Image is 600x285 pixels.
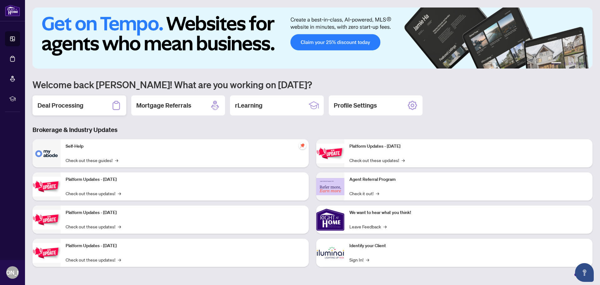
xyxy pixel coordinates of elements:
[349,157,405,164] a: Check out these updates!→
[32,79,592,90] h1: Welcome back [PERSON_NAME]! What are you working on [DATE]?
[32,125,592,134] h3: Brokerage & Industry Updates
[66,157,118,164] a: Check out these guides!→
[66,256,121,263] a: Check out these updates!→
[349,143,587,150] p: Platform Updates - [DATE]
[334,101,377,110] h2: Profile Settings
[316,206,344,234] img: We want to hear what you think!
[66,143,304,150] p: Self-Help
[32,139,61,167] img: Self-Help
[235,101,262,110] h2: rLearning
[366,256,369,263] span: →
[118,190,121,197] span: →
[376,190,379,197] span: →
[118,223,121,230] span: →
[564,62,566,65] button: 2
[299,142,306,149] span: pushpin
[383,223,387,230] span: →
[402,157,405,164] span: →
[349,190,379,197] a: Check it out!→
[579,62,581,65] button: 5
[32,243,61,263] img: Platform Updates - July 8, 2025
[575,263,594,282] button: Open asap
[584,62,586,65] button: 6
[349,242,587,249] p: Identify your Client
[136,101,191,110] h2: Mortgage Referrals
[115,157,118,164] span: →
[32,8,592,69] img: Slide 0
[349,223,387,230] a: Leave Feedback→
[66,223,121,230] a: Check out these updates!→
[349,256,369,263] a: Sign In!→
[32,210,61,230] img: Platform Updates - July 21, 2025
[66,190,121,197] a: Check out these updates!→
[349,176,587,183] p: Agent Referral Program
[316,178,344,195] img: Agent Referral Program
[316,239,344,267] img: Identify your Client
[32,177,61,196] img: Platform Updates - September 16, 2025
[66,209,304,216] p: Platform Updates - [DATE]
[66,242,304,249] p: Platform Updates - [DATE]
[574,62,576,65] button: 4
[37,101,83,110] h2: Deal Processing
[551,62,561,65] button: 1
[66,176,304,183] p: Platform Updates - [DATE]
[316,144,344,163] img: Platform Updates - June 23, 2025
[569,62,571,65] button: 3
[118,256,121,263] span: →
[5,5,20,16] img: logo
[349,209,587,216] p: We want to hear what you think!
